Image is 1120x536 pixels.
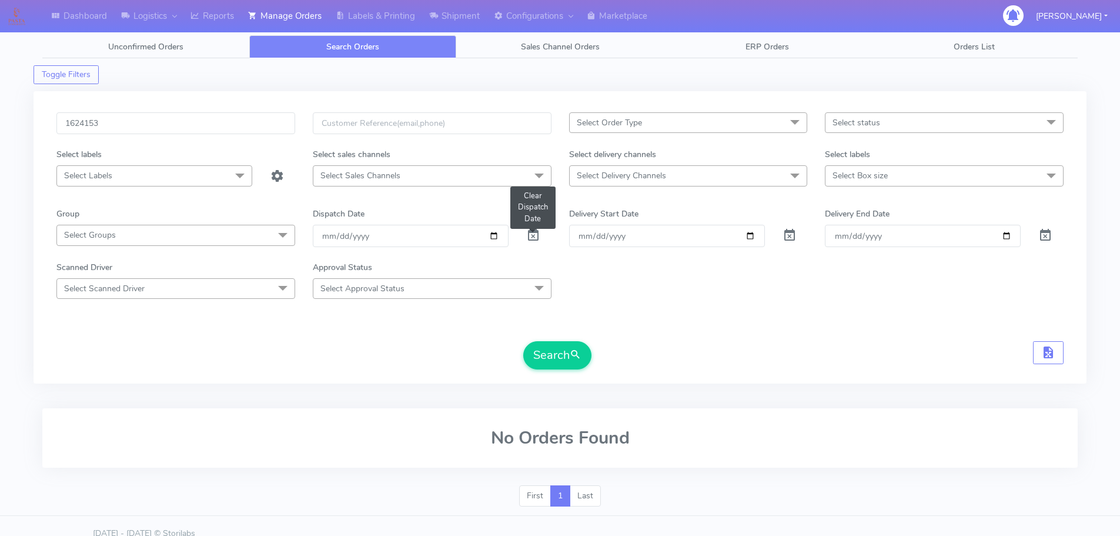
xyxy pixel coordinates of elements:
input: Customer Reference(email,phone) [313,112,551,134]
span: Unconfirmed Orders [108,41,183,52]
span: ERP Orders [745,41,789,52]
a: 1 [550,485,570,507]
label: Select labels [56,148,102,161]
span: Sales Channel Orders [521,41,600,52]
span: Select Approval Status [320,283,404,294]
span: Select Box size [833,170,888,181]
span: Select Order Type [577,117,642,128]
h2: No Orders Found [56,428,1064,448]
span: Select status [833,117,880,128]
label: Select sales channels [313,148,390,161]
label: Approval Status [313,261,372,274]
span: Select Delivery Channels [577,170,666,181]
span: Select Labels [64,170,112,181]
span: Search Orders [326,41,379,52]
button: [PERSON_NAME] [1027,4,1116,28]
label: Scanned Driver [56,261,112,274]
ul: Tabs [42,35,1078,58]
label: Dispatch Date [313,208,365,220]
label: Select labels [825,148,870,161]
span: Select Scanned Driver [64,283,145,294]
span: Select Groups [64,229,116,241]
input: Order Id [56,112,295,134]
label: Delivery End Date [825,208,890,220]
button: Toggle Filters [34,65,99,84]
label: Delivery Start Date [569,208,638,220]
span: Orders List [954,41,995,52]
label: Group [56,208,79,220]
span: Select Sales Channels [320,170,400,181]
button: Search [523,341,591,369]
label: Select delivery channels [569,148,656,161]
